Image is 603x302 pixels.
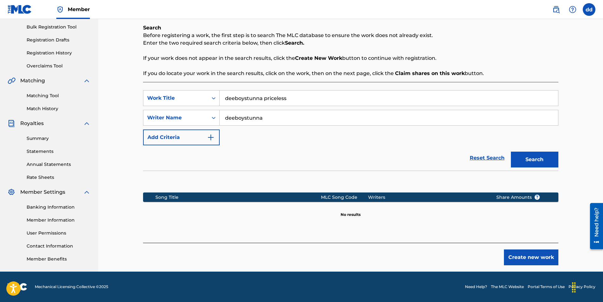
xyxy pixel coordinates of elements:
p: If you do locate your work in the search results, click on the work, then on the next page, click... [143,70,558,77]
a: Reset Search [467,151,508,165]
button: Search [511,152,558,167]
img: Matching [8,77,16,85]
a: Portal Terms of Use [528,284,565,290]
div: MLC Song Code [321,194,368,201]
span: Matching [20,77,45,85]
div: User Menu [583,3,595,16]
a: Match History [27,105,91,112]
div: Drag [569,278,579,297]
a: Member Benefits [27,256,91,262]
a: Public Search [550,3,562,16]
a: Annual Statements [27,161,91,168]
span: Member [68,6,90,13]
button: Create new work [504,249,558,265]
img: help [569,6,576,13]
iframe: Chat Widget [571,272,603,302]
img: expand [83,77,91,85]
iframe: Resource Center [585,201,603,252]
p: Enter the two required search criteria below, then click [143,39,558,47]
div: Writer Name [147,114,204,122]
strong: Claim shares on this work [395,70,465,76]
a: Rate Sheets [27,174,91,181]
a: Need Help? [465,284,487,290]
img: Member Settings [8,188,15,196]
form: Search Form [143,90,558,171]
div: Work Title [147,94,204,102]
a: The MLC Website [491,284,524,290]
a: Privacy Policy [568,284,595,290]
p: If your work does not appear in the search results, click the button to continue with registration. [143,54,558,62]
div: Help [566,3,579,16]
a: Matching Tool [27,92,91,99]
a: Statements [27,148,91,155]
div: Writers [368,194,487,201]
span: Member Settings [20,188,65,196]
img: expand [83,188,91,196]
img: Top Rightsholder [56,6,64,13]
a: Registration Drafts [27,37,91,43]
a: Banking Information [27,204,91,211]
span: ? [535,195,540,200]
strong: Search. [285,40,304,46]
p: No results [341,204,361,217]
b: Search [143,25,161,31]
p: Before registering a work, the first step is to search The MLC database to ensure the work does n... [143,32,558,39]
img: logo [8,283,27,291]
a: Summary [27,135,91,142]
a: Bulk Registration Tool [27,24,91,30]
span: Mechanical Licensing Collective © 2025 [35,284,108,290]
a: Registration History [27,50,91,56]
img: MLC Logo [8,5,32,14]
a: Member Information [27,217,91,223]
span: Royalties [20,120,44,127]
a: Contact Information [27,243,91,249]
button: Add Criteria [143,129,220,145]
a: Overclaims Tool [27,63,91,69]
strong: Create New Work [295,55,342,61]
a: User Permissions [27,230,91,236]
span: Share Amounts [496,194,540,201]
img: search [552,6,560,13]
div: Song Title [155,194,321,201]
img: 9d2ae6d4665cec9f34b9.svg [207,134,215,141]
img: Royalties [8,120,15,127]
img: expand [83,120,91,127]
